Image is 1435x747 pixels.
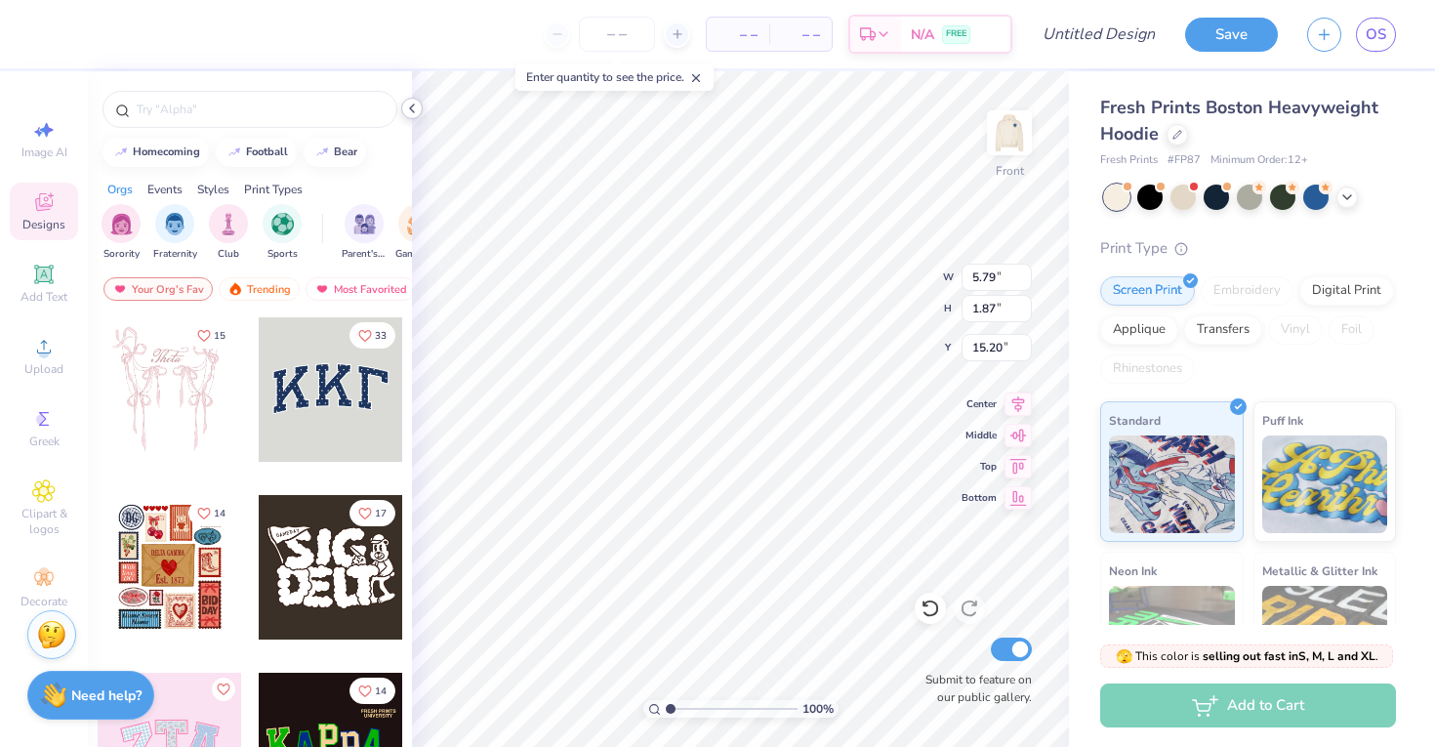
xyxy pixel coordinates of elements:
[1100,152,1158,169] span: Fresh Prints
[212,678,235,701] button: Like
[1100,276,1195,306] div: Screen Print
[911,24,934,45] span: N/A
[395,204,440,262] button: filter button
[188,322,234,349] button: Like
[227,282,243,296] img: trending.gif
[219,277,300,301] div: Trending
[102,204,141,262] button: filter button
[1262,436,1388,533] img: Puff Ink
[164,213,185,235] img: Fraternity Image
[962,397,997,411] span: Center
[246,146,288,157] div: football
[1268,315,1323,345] div: Vinyl
[153,247,197,262] span: Fraternity
[1329,315,1374,345] div: Foil
[24,361,63,377] span: Upload
[214,509,225,519] span: 14
[718,24,758,45] span: – –
[781,24,820,45] span: – –
[375,686,387,696] span: 14
[395,247,440,262] span: Game Day
[375,509,387,519] span: 17
[1356,18,1396,52] a: OS
[147,181,183,198] div: Events
[1109,436,1235,533] img: Standard
[153,204,197,262] div: filter for Fraternity
[334,146,357,157] div: bear
[107,181,133,198] div: Orgs
[188,500,234,526] button: Like
[271,213,294,235] img: Sports Image
[102,204,141,262] div: filter for Sorority
[349,500,395,526] button: Like
[113,146,129,158] img: trend_line.gif
[515,63,714,91] div: Enter quantity to see the price.
[20,289,67,305] span: Add Text
[153,204,197,262] button: filter button
[1262,586,1388,684] img: Metallic & Glitter Ink
[802,700,834,718] span: 100 %
[314,146,330,158] img: trend_line.gif
[579,17,655,52] input: – –
[1109,410,1161,431] span: Standard
[1262,410,1303,431] span: Puff Ink
[1262,560,1377,581] span: Metallic & Glitter Ink
[133,146,200,157] div: homecoming
[996,162,1024,180] div: Front
[1100,237,1396,260] div: Print Type
[110,213,133,235] img: Sorority Image
[395,204,440,262] div: filter for Game Day
[244,181,303,198] div: Print Types
[1116,647,1132,666] span: 🫣
[1299,276,1394,306] div: Digital Print
[1116,647,1378,665] span: This color is .
[349,322,395,349] button: Like
[375,331,387,341] span: 33
[1168,152,1201,169] span: # FP87
[990,113,1029,152] img: Front
[1210,152,1308,169] span: Minimum Order: 12 +
[20,594,67,609] span: Decorate
[349,678,395,704] button: Like
[21,145,67,160] span: Image AI
[1100,315,1178,345] div: Applique
[103,277,213,301] div: Your Org's Fav
[226,146,242,158] img: trend_line.gif
[306,277,416,301] div: Most Favorited
[946,27,966,41] span: FREE
[962,429,997,442] span: Middle
[263,204,302,262] div: filter for Sports
[407,213,430,235] img: Game Day Image
[267,247,298,262] span: Sports
[1184,315,1262,345] div: Transfers
[214,331,225,341] span: 15
[209,204,248,262] div: filter for Club
[22,217,65,232] span: Designs
[103,247,140,262] span: Sorority
[1201,276,1293,306] div: Embroidery
[10,506,78,537] span: Clipart & logos
[1185,18,1278,52] button: Save
[962,460,997,474] span: Top
[29,434,60,449] span: Greek
[263,204,302,262] button: filter button
[218,213,239,235] img: Club Image
[71,686,142,705] strong: Need help?
[915,671,1032,706] label: Submit to feature on our public gallery.
[216,138,297,167] button: football
[1100,354,1195,384] div: Rhinestones
[342,204,387,262] button: filter button
[1027,15,1170,54] input: Untitled Design
[314,282,330,296] img: most_fav.gif
[1203,648,1375,664] strong: selling out fast in S, M, L and XL
[1109,560,1157,581] span: Neon Ink
[353,213,376,235] img: Parent's Weekend Image
[342,247,387,262] span: Parent's Weekend
[342,204,387,262] div: filter for Parent's Weekend
[218,247,239,262] span: Club
[962,491,997,505] span: Bottom
[304,138,366,167] button: bear
[112,282,128,296] img: most_fav.gif
[102,138,209,167] button: homecoming
[1100,96,1378,145] span: Fresh Prints Boston Heavyweight Hoodie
